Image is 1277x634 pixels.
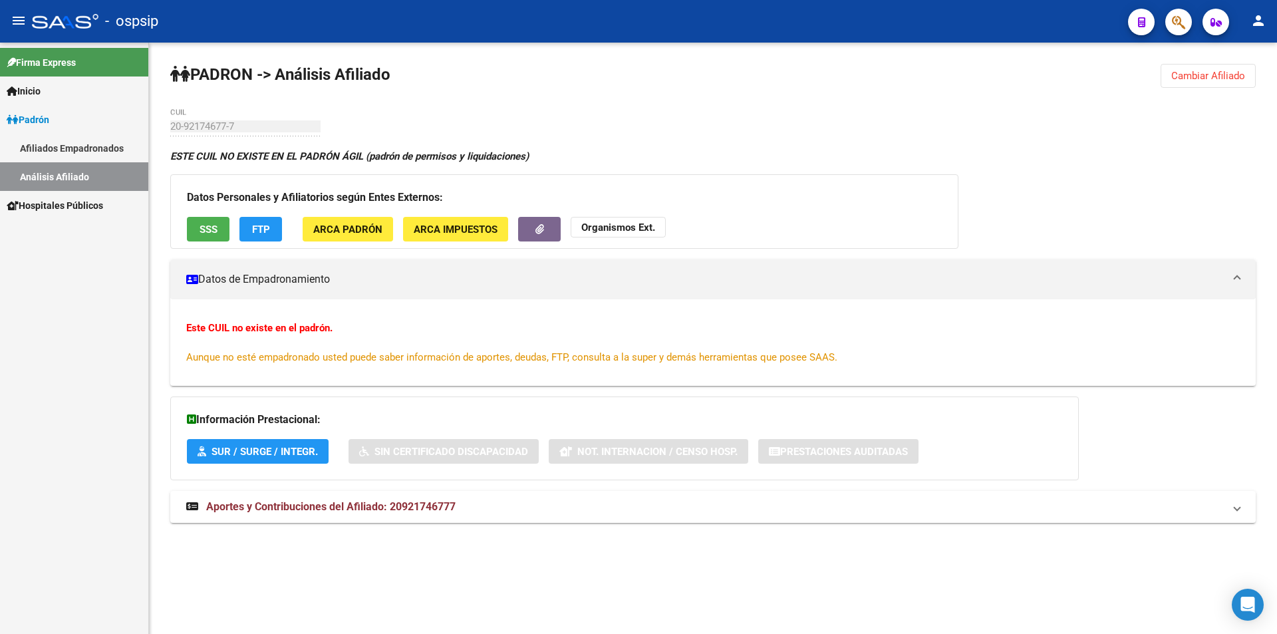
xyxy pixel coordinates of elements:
button: Sin Certificado Discapacidad [349,439,539,464]
span: Cambiar Afiliado [1171,70,1245,82]
span: Hospitales Públicos [7,198,103,213]
mat-icon: menu [11,13,27,29]
span: Padrón [7,112,49,127]
span: Aportes y Contribuciones del Afiliado: 20921746777 [206,500,456,513]
strong: Organismos Ext. [581,222,655,234]
button: ARCA Impuestos [403,217,508,241]
span: SSS [200,224,217,236]
button: Organismos Ext. [571,217,666,238]
span: - ospsip [105,7,158,36]
button: SUR / SURGE / INTEGR. [187,439,329,464]
strong: PADRON -> Análisis Afiliado [170,65,390,84]
div: Datos de Empadronamiento [170,299,1256,386]
h3: Información Prestacional: [187,410,1062,429]
span: Firma Express [7,55,76,70]
span: Prestaciones Auditadas [780,446,908,458]
span: Not. Internacion / Censo Hosp. [577,446,738,458]
strong: ESTE CUIL NO EXISTE EN EL PADRÓN ÁGIL (padrón de permisos y liquidaciones) [170,150,529,162]
span: Aunque no esté empadronado usted puede saber información de aportes, deudas, FTP, consulta a la s... [186,351,837,363]
button: SSS [187,217,229,241]
mat-expansion-panel-header: Aportes y Contribuciones del Afiliado: 20921746777 [170,491,1256,523]
mat-expansion-panel-header: Datos de Empadronamiento [170,259,1256,299]
span: SUR / SURGE / INTEGR. [212,446,318,458]
strong: Este CUIL no existe en el padrón. [186,322,333,334]
div: Open Intercom Messenger [1232,589,1264,621]
h3: Datos Personales y Afiliatorios según Entes Externos: [187,188,942,207]
button: Prestaciones Auditadas [758,439,919,464]
mat-panel-title: Datos de Empadronamiento [186,272,1224,287]
span: FTP [252,224,270,236]
button: Cambiar Afiliado [1161,64,1256,88]
button: ARCA Padrón [303,217,393,241]
span: ARCA Impuestos [414,224,497,236]
span: Inicio [7,84,41,98]
span: ARCA Padrón [313,224,382,236]
span: Sin Certificado Discapacidad [374,446,528,458]
button: Not. Internacion / Censo Hosp. [549,439,748,464]
button: FTP [239,217,282,241]
mat-icon: person [1250,13,1266,29]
